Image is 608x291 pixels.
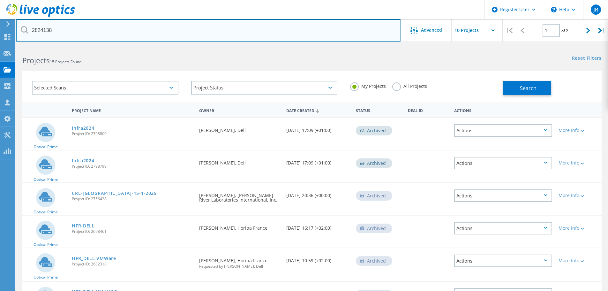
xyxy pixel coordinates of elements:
span: Optical Prime [34,145,58,149]
div: [PERSON_NAME], Horiba France [196,216,283,237]
div: [PERSON_NAME], Horiba France [196,248,283,275]
div: More Info [559,258,598,263]
a: CRL-[GEOGRAPHIC_DATA]-15-1-2025 [72,191,157,195]
span: Project ID: 2756438 [72,197,193,201]
div: [DATE] 10:59 (+02:00) [283,248,353,269]
a: HFR-DELL [72,224,95,228]
div: More Info [559,161,598,165]
div: Project Name [69,104,196,116]
div: Archived [356,191,392,201]
span: 15 Projects Found [50,59,81,65]
div: [DATE] 20:36 (+00:00) [283,183,353,204]
span: Optical Prime [34,275,58,279]
div: Deal Id [405,104,451,116]
div: Archived [356,126,392,135]
div: [PERSON_NAME], Dell [196,150,283,172]
a: HFR_DELL VMWare [72,256,116,261]
input: Search projects by name, owner, ID, company, etc [16,19,401,42]
span: Advanced [421,28,442,32]
div: Actions [451,104,555,116]
div: | [595,19,608,42]
div: More Info [559,128,598,133]
span: Project ID: 2798799 [72,165,193,168]
div: Actions [454,255,552,267]
div: | [503,19,516,42]
button: Search [503,81,551,95]
div: [DATE] 16:17 (+02:00) [283,216,353,237]
div: Status [353,104,405,116]
div: [DATE] 17:09 (+01:00) [283,118,353,139]
span: of 2 [561,28,568,34]
label: My Projects [350,82,386,88]
div: Actions [454,189,552,202]
svg: \n [551,7,557,12]
div: Archived [356,158,392,168]
div: Selected Scans [32,81,178,95]
span: Project ID: 2798800 [72,132,193,136]
a: Infra2024 [72,158,94,163]
span: JR [593,7,598,12]
div: More Info [559,226,598,230]
div: Owner [196,104,283,116]
div: Actions [454,124,552,137]
span: Requested by [PERSON_NAME], Dell [199,264,280,268]
div: Archived [356,256,392,266]
span: Optical Prime [34,178,58,181]
a: Live Optics Dashboard [6,13,75,18]
div: [PERSON_NAME], Dell [196,118,283,139]
div: Project Status [191,81,338,95]
span: Project ID: 2698461 [72,230,193,234]
div: More Info [559,193,598,198]
span: Search [520,85,537,92]
span: Project ID: 2682318 [72,262,193,266]
div: Actions [454,222,552,234]
a: Infra2024 [72,126,94,130]
div: [PERSON_NAME], [PERSON_NAME] River Laboratories International, Inc. [196,183,283,209]
div: Archived [356,224,392,233]
label: All Projects [392,82,427,88]
div: [DATE] 17:09 (+01:00) [283,150,353,172]
div: Actions [454,157,552,169]
span: Optical Prime [34,243,58,247]
span: Optical Prime [34,210,58,214]
a: Reset Filters [572,56,602,61]
b: Projects [22,55,50,65]
div: Date Created [283,104,353,116]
